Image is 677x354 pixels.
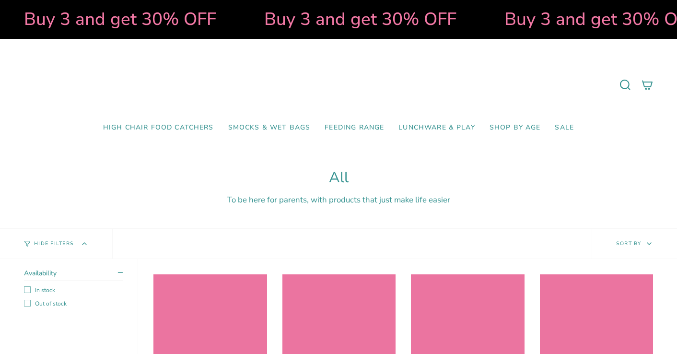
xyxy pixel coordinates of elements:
[391,117,482,139] a: Lunchware & Play
[256,53,421,117] a: Mumma’s Little Helpers
[592,229,677,259] button: Sort by
[317,117,391,139] a: Feeding Range
[398,124,475,132] span: Lunchware & Play
[96,117,221,139] a: High Chair Food Catchers
[555,124,574,132] span: SALE
[24,286,123,294] label: In stock
[228,124,311,132] span: Smocks & Wet Bags
[221,117,318,139] a: Smocks & Wet Bags
[34,241,74,247] span: Hide Filters
[24,269,123,281] summary: Availability
[325,124,384,132] span: Feeding Range
[24,300,123,307] label: Out of stock
[100,7,292,31] strong: Buy 3 and get 30% OFF
[482,117,548,139] a: Shop by Age
[548,117,581,139] a: SALE
[103,124,214,132] span: High Chair Food Catchers
[24,269,57,278] span: Availability
[340,7,533,31] strong: Buy 3 and get 30% OFF
[490,124,541,132] span: Shop by Age
[24,169,653,187] h1: All
[616,240,642,247] span: Sort by
[227,194,450,205] span: To be here for parents, with products that just make life easier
